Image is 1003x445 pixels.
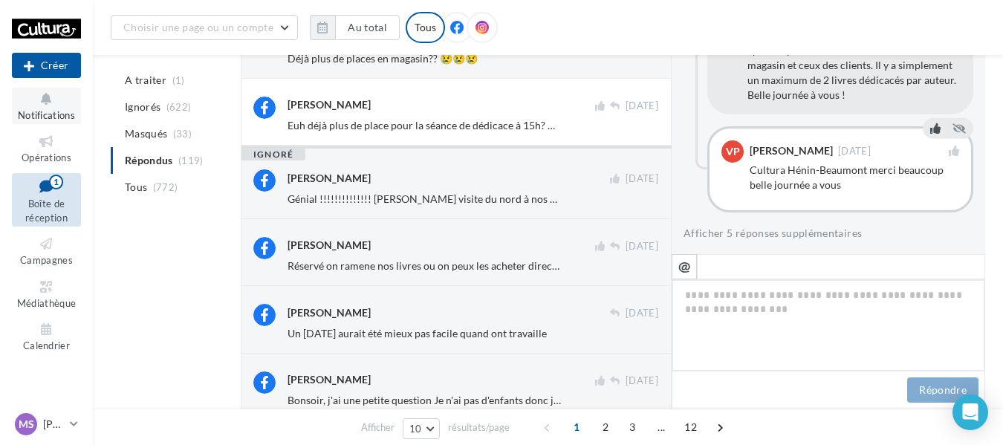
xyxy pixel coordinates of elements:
span: 10 [409,423,422,435]
button: Choisir une page ou un compte [111,15,298,40]
span: [DATE] [626,100,658,113]
a: Boîte de réception1 [12,173,81,227]
a: Médiathèque [12,276,81,312]
span: Notifications [18,109,75,121]
span: A traiter [125,73,166,88]
div: [PERSON_NAME] [288,171,371,186]
p: [PERSON_NAME] [43,417,64,432]
span: 3 [620,415,644,439]
span: (33) [173,128,192,140]
div: [PERSON_NAME] [288,372,371,387]
span: Euh déjà plus de place pour la séance de dédicace à 15h? C’est une blague ??? [288,119,637,131]
button: Au total [310,15,400,40]
span: ... [649,415,673,439]
a: Calendrier [12,318,81,354]
div: [PERSON_NAME] [750,146,833,156]
span: Bonjour, vous pourrez ramener les vôtres ou les acheter directement en magasin. Un système permet... [747,14,956,101]
button: Notifications [12,88,81,124]
span: [DATE] [838,146,871,156]
span: Déjà plus de places en magasin?? 😢😢😢 [288,52,478,65]
span: Opérations [22,152,71,163]
span: 1 [565,415,588,439]
span: (622) [166,101,192,113]
span: Tous [125,180,147,195]
a: MS [PERSON_NAME] [12,410,81,438]
span: 2 [594,415,617,439]
span: Bonsoir, j'ai une petite question Je n'ai pas d'enfants donc je n'ai pas ce livre là mais est ce ... [288,394,972,406]
i: @ [678,259,691,273]
button: Afficher 5 réponses supplémentaires [684,224,862,242]
span: Génial !!!!!!!!!!!!!! [PERSON_NAME] visite du nord à nos canadiens préférés [288,192,637,205]
span: [DATE] [626,172,658,186]
span: Masqués [125,126,167,141]
span: 12 [678,415,703,439]
span: Calendrier [23,340,70,351]
span: Choisir une page ou un compte [123,21,273,33]
button: 10 [403,418,441,439]
button: @ [672,254,697,279]
button: Au total [335,15,400,40]
span: Campagnes [20,254,73,266]
div: 1 [49,175,63,189]
span: résultats/page [448,420,510,435]
span: Ignorés [125,100,160,114]
span: [DATE] [626,240,658,253]
span: VP [726,144,740,159]
button: Créer [12,53,81,78]
div: [PERSON_NAME] [288,238,371,253]
span: (772) [153,181,178,193]
div: Tous [406,12,445,43]
span: MS [19,417,34,432]
div: Nouvelle campagne [12,53,81,78]
a: Opérations [12,130,81,166]
span: Afficher [361,420,395,435]
span: [DATE] [626,307,658,320]
div: [PERSON_NAME] [288,305,371,320]
a: Campagnes [12,233,81,269]
div: Cultura Hénin-Beaumont merci beaucoup belle journée a vous [750,163,959,192]
span: Réservé on ramene nos livres ou on peux les acheter directement ? [288,259,591,272]
span: Boîte de réception [25,198,68,224]
span: [DATE] [626,374,658,388]
span: (1) [172,74,185,86]
span: Médiathèque [17,297,77,309]
span: Un [DATE] aurait été mieux pas facile quand ont travaille [288,327,547,340]
button: Répondre [907,377,978,403]
div: [PERSON_NAME] [288,97,371,112]
div: ignoré [241,149,305,160]
div: Open Intercom Messenger [952,394,988,430]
